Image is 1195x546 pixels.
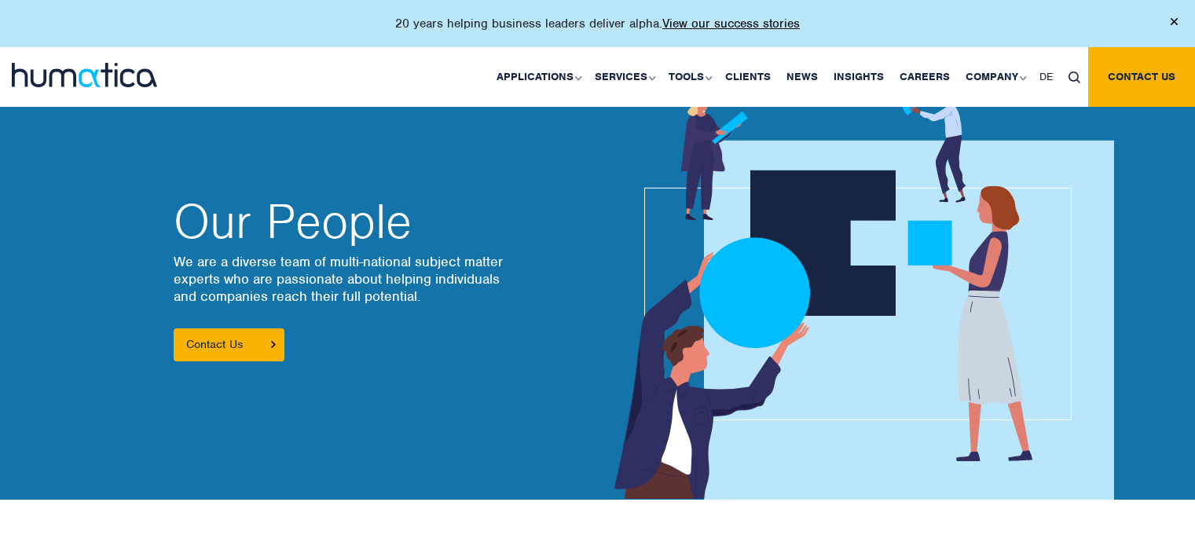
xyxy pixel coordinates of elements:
[1039,70,1053,83] span: DE
[826,47,892,107] a: Insights
[779,47,826,107] a: News
[489,47,587,107] a: Applications
[271,341,276,348] img: arrowicon
[1032,47,1061,107] a: DE
[573,84,1114,500] img: about_banner1
[662,16,800,31] a: View our success stories
[892,47,958,107] a: Careers
[174,328,284,361] a: Contact Us
[958,47,1032,107] a: Company
[587,47,661,107] a: Services
[717,47,779,107] a: Clients
[661,47,717,107] a: Tools
[174,198,582,245] h2: Our People
[395,16,800,31] p: 20 years helping business leaders deliver alpha.
[1069,71,1080,83] img: search_icon
[12,63,157,87] img: logo
[1088,47,1195,107] a: Contact us
[174,253,582,305] p: We are a diverse team of multi-national subject matter experts who are passionate about helping i...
